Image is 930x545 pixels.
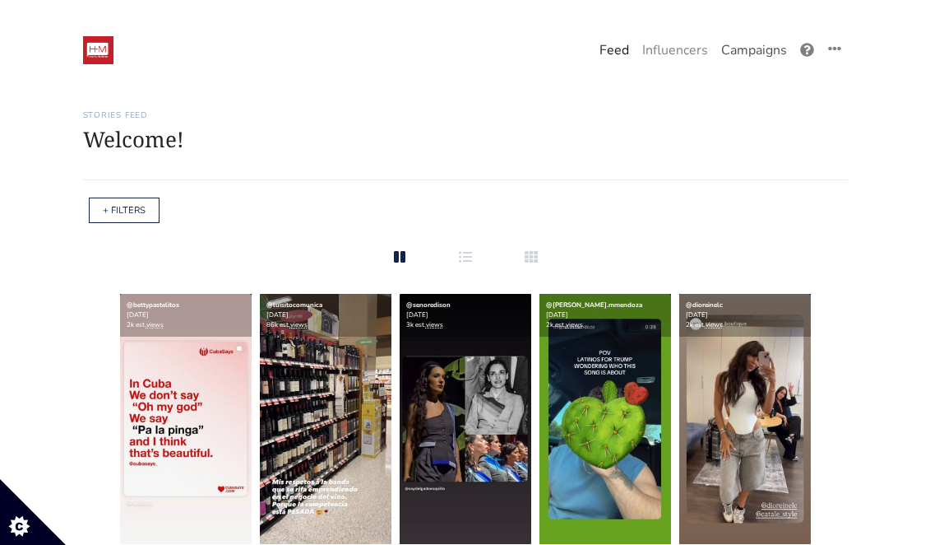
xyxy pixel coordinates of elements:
div: [DATE] 2k est. [120,294,252,337]
div: [DATE] 86k est. [260,294,391,337]
a: views [426,320,443,329]
a: @[PERSON_NAME].mmendoza [546,300,642,310]
a: views [566,320,583,329]
a: @dioreinelc [686,300,723,310]
div: [DATE] 2k est. [539,294,671,337]
a: Feed [593,34,636,67]
a: views [706,320,723,329]
div: [DATE] 2k est. [679,294,811,337]
a: @senoredison [406,300,451,310]
div: [DATE] 3k est. [400,294,531,337]
h6: Stories Feed [83,110,848,120]
a: + FILTERS [103,204,146,217]
a: @luisitocomunica [266,300,322,310]
h1: Welcome! [83,127,848,152]
img: 19:52:48_1547236368 [83,36,113,64]
a: views [146,320,164,329]
a: @bettypastelitos [127,300,179,310]
a: views [290,320,308,329]
a: Influencers [636,34,715,67]
a: Campaigns [715,34,794,67]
